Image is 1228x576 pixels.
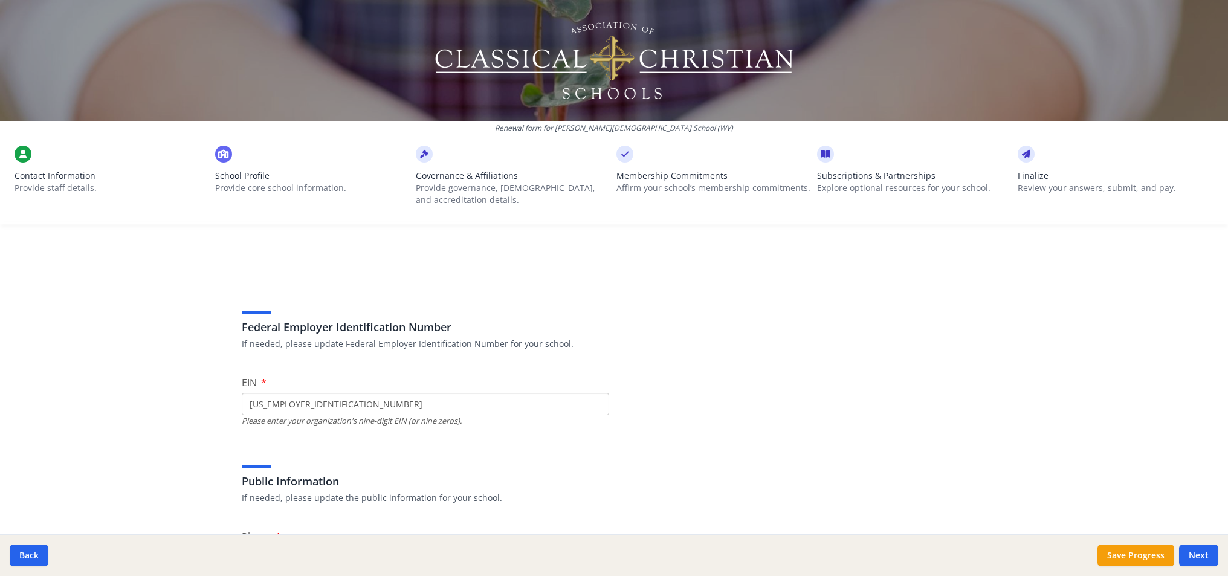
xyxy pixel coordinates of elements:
[1179,545,1218,566] button: Next
[1097,545,1174,566] button: Save Progress
[242,319,986,335] h3: Federal Employer Identification Number
[817,170,1013,182] span: Subscriptions & Partnerships
[242,338,986,350] p: If needed, please update Federal Employer Identification Number for your school.
[416,170,612,182] span: Governance & Affiliations
[1018,170,1213,182] span: Finalize
[10,545,48,566] button: Back
[616,170,812,182] span: Membership Commitments
[616,182,812,194] p: Affirm your school’s membership commitments.
[242,473,986,490] h3: Public Information
[1018,182,1213,194] p: Review your answers, submit, and pay.
[242,376,257,389] span: EIN
[15,182,210,194] p: Provide staff details.
[15,170,210,182] span: Contact Information
[242,492,986,504] p: If needed, please update the public information for your school.
[416,182,612,206] p: Provide governance, [DEMOGRAPHIC_DATA], and accreditation details.
[817,182,1013,194] p: Explore optional resources for your school.
[215,182,411,194] p: Provide core school information.
[215,170,411,182] span: School Profile
[242,415,609,427] div: Please enter your organization's nine-digit EIN (or nine zeros).
[242,530,271,543] span: Phone
[433,18,795,103] img: Logo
